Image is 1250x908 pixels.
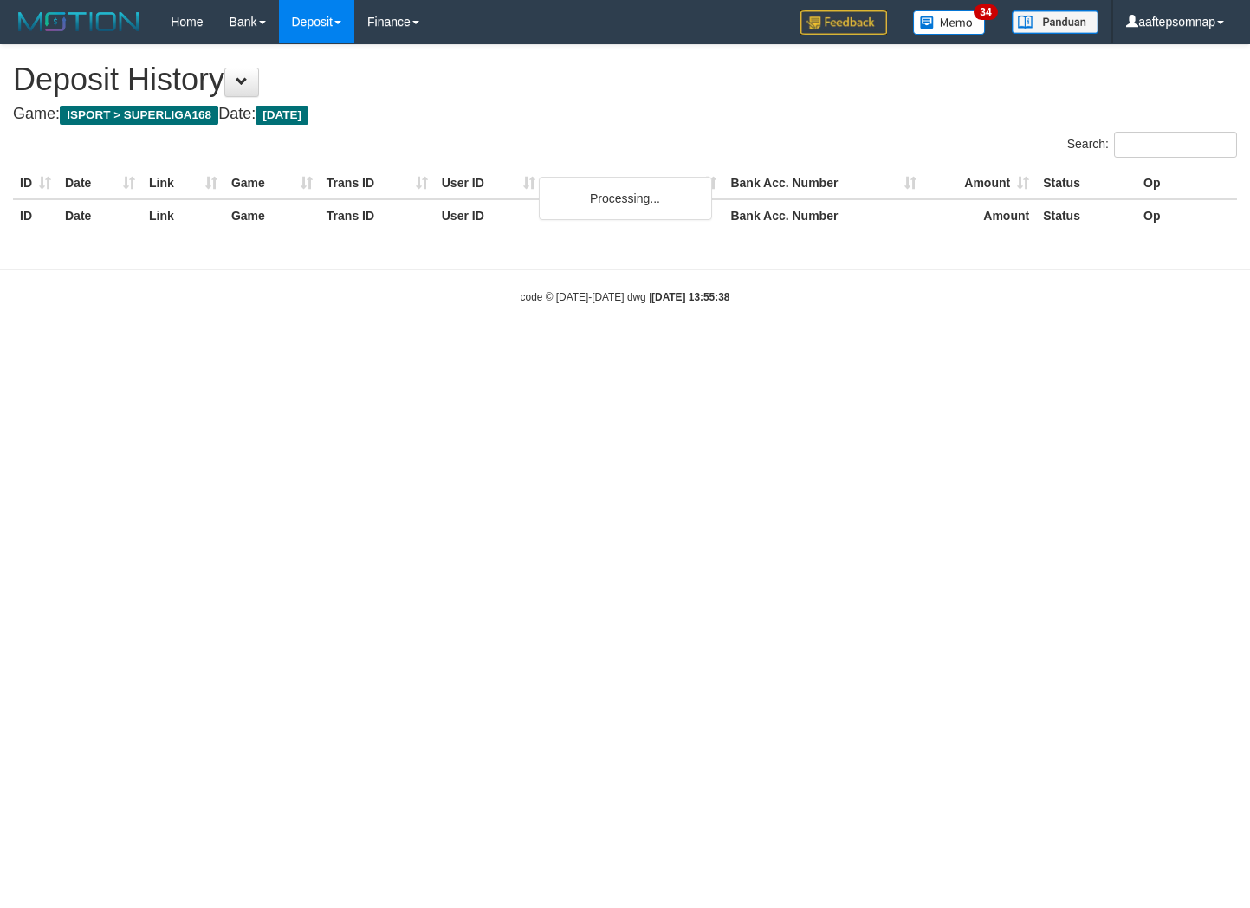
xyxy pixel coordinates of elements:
[974,4,997,20] span: 34
[1036,199,1137,231] th: Status
[256,106,308,125] span: [DATE]
[320,167,435,199] th: Trans ID
[923,167,1036,199] th: Amount
[539,177,712,220] div: Processing...
[13,106,1237,123] h4: Game: Date:
[13,199,58,231] th: ID
[723,167,923,199] th: Bank Acc. Number
[1137,167,1237,199] th: Op
[1137,199,1237,231] th: Op
[224,167,320,199] th: Game
[651,291,729,303] strong: [DATE] 13:55:38
[435,199,542,231] th: User ID
[913,10,986,35] img: Button%20Memo.svg
[13,9,145,35] img: MOTION_logo.png
[1036,167,1137,199] th: Status
[435,167,542,199] th: User ID
[13,62,1237,97] h1: Deposit History
[13,167,58,199] th: ID
[142,199,224,231] th: Link
[320,199,435,231] th: Trans ID
[723,199,923,231] th: Bank Acc. Number
[1012,10,1098,34] img: panduan.png
[58,167,142,199] th: Date
[1067,132,1237,158] label: Search:
[142,167,224,199] th: Link
[923,199,1036,231] th: Amount
[1114,132,1237,158] input: Search:
[60,106,218,125] span: ISPORT > SUPERLIGA168
[521,291,730,303] small: code © [DATE]-[DATE] dwg |
[58,199,142,231] th: Date
[800,10,887,35] img: Feedback.jpg
[224,199,320,231] th: Game
[542,167,724,199] th: Bank Acc. Name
